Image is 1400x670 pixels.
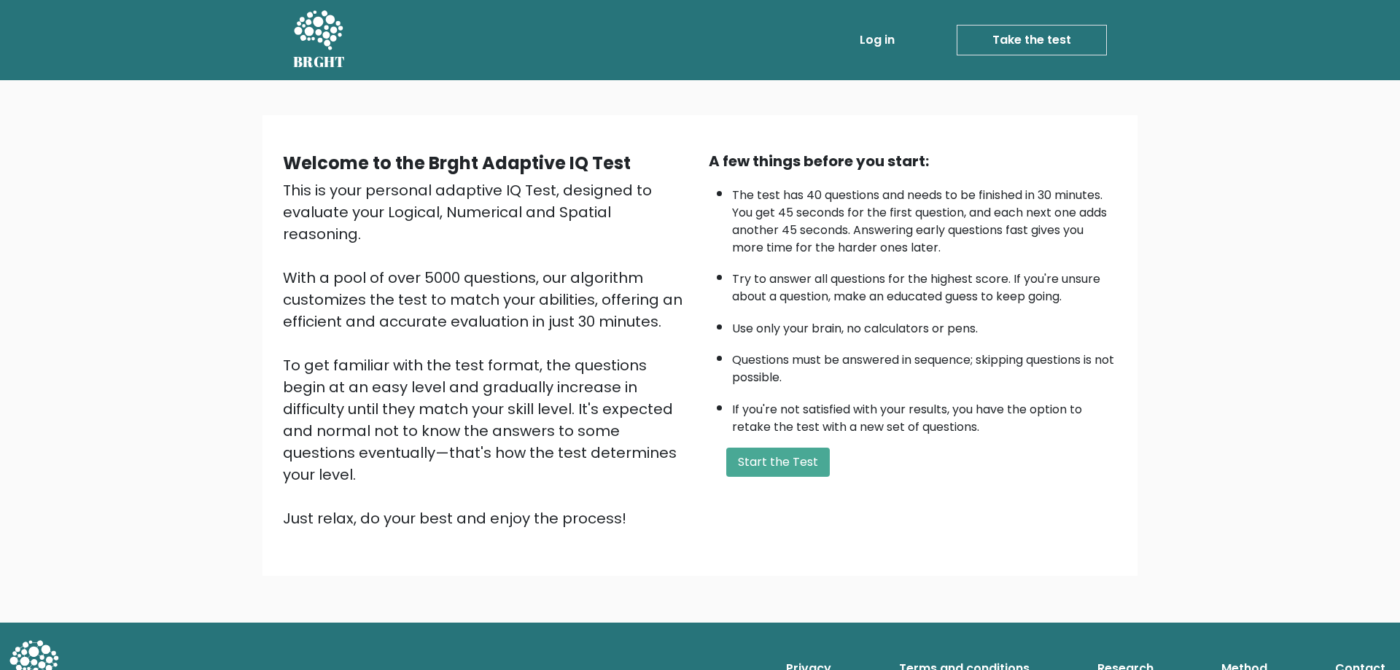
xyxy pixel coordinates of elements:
[293,6,346,74] a: BRGHT
[854,26,901,55] a: Log in
[957,25,1107,55] a: Take the test
[732,179,1117,257] li: The test has 40 questions and needs to be finished in 30 minutes. You get 45 seconds for the firs...
[293,53,346,71] h5: BRGHT
[732,344,1117,386] li: Questions must be answered in sequence; skipping questions is not possible.
[283,151,631,175] b: Welcome to the Brght Adaptive IQ Test
[709,150,1117,172] div: A few things before you start:
[732,263,1117,305] li: Try to answer all questions for the highest score. If you're unsure about a question, make an edu...
[732,394,1117,436] li: If you're not satisfied with your results, you have the option to retake the test with a new set ...
[283,179,691,529] div: This is your personal adaptive IQ Test, designed to evaluate your Logical, Numerical and Spatial ...
[732,313,1117,338] li: Use only your brain, no calculators or pens.
[726,448,830,477] button: Start the Test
